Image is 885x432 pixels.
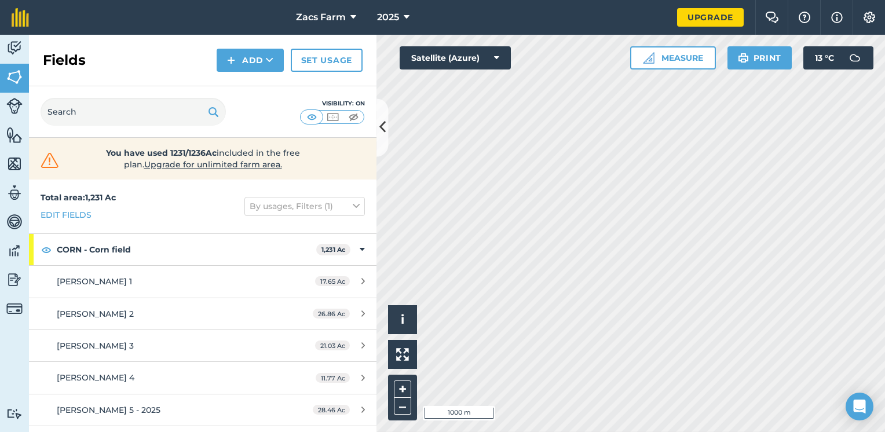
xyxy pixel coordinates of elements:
[57,309,134,319] span: [PERSON_NAME] 2
[315,341,350,350] span: 21.03 Ac
[396,348,409,361] img: Four arrows, one pointing top left, one top right, one bottom right and the last bottom left
[798,12,811,23] img: A question mark icon
[394,380,411,398] button: +
[41,98,226,126] input: Search
[296,10,346,24] span: Zacs Farm
[765,12,779,23] img: Two speech bubbles overlapping with the left bubble in the forefront
[738,51,749,65] img: svg+xml;base64,PHN2ZyB4bWxucz0iaHR0cDovL3d3dy53My5vcmcvMjAwMC9zdmciIHdpZHRoPSIxOSIgaGVpZ2h0PSIyNC...
[803,46,873,69] button: 13 °C
[12,8,29,27] img: fieldmargin Logo
[6,184,23,202] img: svg+xml;base64,PD94bWwgdmVyc2lvbj0iMS4wIiBlbmNvZGluZz0idXRmLTgiPz4KPCEtLSBHZW5lcmF0b3I6IEFkb2JlIE...
[6,242,23,259] img: svg+xml;base64,PD94bWwgdmVyc2lvbj0iMS4wIiBlbmNvZGluZz0idXRmLTgiPz4KPCEtLSBHZW5lcmF0b3I6IEFkb2JlIE...
[6,126,23,144] img: svg+xml;base64,PHN2ZyB4bWxucz0iaHR0cDovL3d3dy53My5vcmcvMjAwMC9zdmciIHdpZHRoPSI1NiIgaGVpZ2h0PSI2MC...
[244,197,365,215] button: By usages, Filters (1)
[291,49,363,72] a: Set usage
[862,12,876,23] img: A cog icon
[29,394,376,426] a: [PERSON_NAME] 5 - 202528.46 Ac
[57,234,316,265] strong: CORN - Corn field
[29,330,376,361] a: [PERSON_NAME] 321.03 Ac
[217,49,284,72] button: Add
[227,53,235,67] img: svg+xml;base64,PHN2ZyB4bWxucz0iaHR0cDovL3d3dy53My5vcmcvMjAwMC9zdmciIHdpZHRoPSIxNCIgaGVpZ2h0PSIyNC...
[630,46,716,69] button: Measure
[400,46,511,69] button: Satellite (Azure)
[29,298,376,330] a: [PERSON_NAME] 226.86 Ac
[727,46,792,69] button: Print
[388,305,417,334] button: i
[57,341,134,351] span: [PERSON_NAME] 3
[106,148,217,158] strong: You have used 1231/1236Ac
[208,105,219,119] img: svg+xml;base64,PHN2ZyB4bWxucz0iaHR0cDovL3d3dy53My5vcmcvMjAwMC9zdmciIHdpZHRoPSIxOSIgaGVpZ2h0PSIyNC...
[346,111,361,123] img: svg+xml;base64,PHN2ZyB4bWxucz0iaHR0cDovL3d3dy53My5vcmcvMjAwMC9zdmciIHdpZHRoPSI1MCIgaGVpZ2h0PSI0MC...
[6,271,23,288] img: svg+xml;base64,PD94bWwgdmVyc2lvbj0iMS4wIiBlbmNvZGluZz0idXRmLTgiPz4KPCEtLSBHZW5lcmF0b3I6IEFkb2JlIE...
[57,372,134,383] span: [PERSON_NAME] 4
[305,111,319,123] img: svg+xml;base64,PHN2ZyB4bWxucz0iaHR0cDovL3d3dy53My5vcmcvMjAwMC9zdmciIHdpZHRoPSI1MCIgaGVpZ2h0PSI0MC...
[29,234,376,265] div: CORN - Corn field1,231 Ac
[41,192,116,203] strong: Total area : 1,231 Ac
[846,393,873,420] div: Open Intercom Messenger
[6,408,23,419] img: svg+xml;base64,PD94bWwgdmVyc2lvbj0iMS4wIiBlbmNvZGluZz0idXRmLTgiPz4KPCEtLSBHZW5lcmF0b3I6IEFkb2JlIE...
[377,10,399,24] span: 2025
[300,99,365,108] div: Visibility: On
[38,152,61,169] img: svg+xml;base64,PHN2ZyB4bWxucz0iaHR0cDovL3d3dy53My5vcmcvMjAwMC9zdmciIHdpZHRoPSIzMiIgaGVpZ2h0PSIzMC...
[394,398,411,415] button: –
[57,276,132,287] span: [PERSON_NAME] 1
[41,208,92,221] a: Edit fields
[57,405,160,415] span: [PERSON_NAME] 5 - 2025
[831,10,843,24] img: svg+xml;base64,PHN2ZyB4bWxucz0iaHR0cDovL3d3dy53My5vcmcvMjAwMC9zdmciIHdpZHRoPSIxNyIgaGVpZ2h0PSIxNy...
[677,8,744,27] a: Upgrade
[6,98,23,114] img: svg+xml;base64,PD94bWwgdmVyc2lvbj0iMS4wIiBlbmNvZGluZz0idXRmLTgiPz4KPCEtLSBHZW5lcmF0b3I6IEFkb2JlIE...
[643,52,654,64] img: Ruler icon
[6,39,23,57] img: svg+xml;base64,PD94bWwgdmVyc2lvbj0iMS4wIiBlbmNvZGluZz0idXRmLTgiPz4KPCEtLSBHZW5lcmF0b3I6IEFkb2JlIE...
[313,405,350,415] span: 28.46 Ac
[326,111,340,123] img: svg+xml;base64,PHN2ZyB4bWxucz0iaHR0cDovL3d3dy53My5vcmcvMjAwMC9zdmciIHdpZHRoPSI1MCIgaGVpZ2h0PSI0MC...
[6,155,23,173] img: svg+xml;base64,PHN2ZyB4bWxucz0iaHR0cDovL3d3dy53My5vcmcvMjAwMC9zdmciIHdpZHRoPSI1NiIgaGVpZ2h0PSI2MC...
[6,68,23,86] img: svg+xml;base64,PHN2ZyB4bWxucz0iaHR0cDovL3d3dy53My5vcmcvMjAwMC9zdmciIHdpZHRoPSI1NiIgaGVpZ2h0PSI2MC...
[815,46,834,69] span: 13 ° C
[315,276,350,286] span: 17.65 Ac
[144,159,282,170] span: Upgrade for unlimited farm area.
[6,213,23,230] img: svg+xml;base64,PD94bWwgdmVyc2lvbj0iMS4wIiBlbmNvZGluZz0idXRmLTgiPz4KPCEtLSBHZW5lcmF0b3I6IEFkb2JlIE...
[321,246,346,254] strong: 1,231 Ac
[6,301,23,317] img: svg+xml;base64,PD94bWwgdmVyc2lvbj0iMS4wIiBlbmNvZGluZz0idXRmLTgiPz4KPCEtLSBHZW5lcmF0b3I6IEFkb2JlIE...
[41,243,52,257] img: svg+xml;base64,PHN2ZyB4bWxucz0iaHR0cDovL3d3dy53My5vcmcvMjAwMC9zdmciIHdpZHRoPSIxOCIgaGVpZ2h0PSIyNC...
[79,147,326,170] span: included in the free plan .
[38,147,367,170] a: You have used 1231/1236Acincluded in the free plan.Upgrade for unlimited farm area.
[313,309,350,318] span: 26.86 Ac
[843,46,866,69] img: svg+xml;base64,PD94bWwgdmVyc2lvbj0iMS4wIiBlbmNvZGluZz0idXRmLTgiPz4KPCEtLSBHZW5lcmF0b3I6IEFkb2JlIE...
[401,312,404,327] span: i
[316,373,350,383] span: 11.77 Ac
[29,362,376,393] a: [PERSON_NAME] 411.77 Ac
[43,51,86,69] h2: Fields
[29,266,376,297] a: [PERSON_NAME] 117.65 Ac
